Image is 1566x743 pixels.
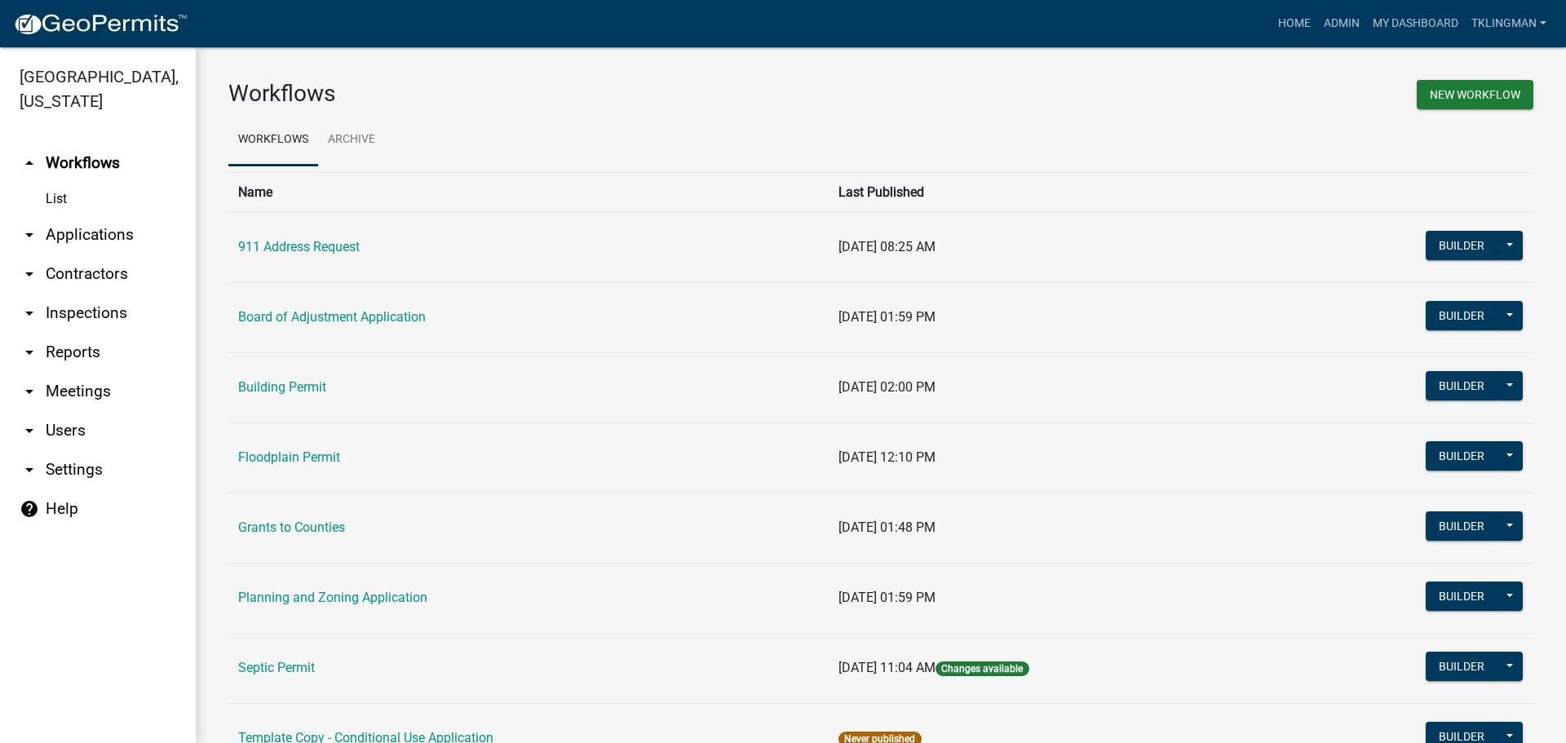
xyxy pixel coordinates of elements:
a: Board of Adjustment Application [238,309,426,325]
a: tklingman [1465,8,1553,39]
span: [DATE] 02:00 PM [838,379,936,395]
th: Last Published [829,172,1279,212]
span: [DATE] 01:59 PM [838,590,936,605]
button: Builder [1426,301,1497,330]
th: Name [228,172,829,212]
i: arrow_drop_up [20,153,39,173]
button: Builder [1426,582,1497,611]
span: [DATE] 01:59 PM [838,309,936,325]
i: arrow_drop_down [20,460,39,480]
button: Builder [1426,371,1497,400]
span: [DATE] 01:48 PM [838,520,936,535]
i: arrow_drop_down [20,382,39,401]
button: New Workflow [1417,80,1533,109]
a: Septic Permit [238,660,315,675]
a: Workflows [228,114,318,166]
button: Builder [1426,441,1497,471]
i: arrow_drop_down [20,225,39,245]
i: arrow_drop_down [20,303,39,323]
a: 911 Address Request [238,239,360,254]
button: Builder [1426,511,1497,541]
button: Builder [1426,652,1497,681]
i: arrow_drop_down [20,421,39,440]
a: Floodplain Permit [238,449,340,465]
i: help [20,499,39,519]
i: arrow_drop_down [20,264,39,284]
i: arrow_drop_down [20,343,39,362]
a: Building Permit [238,379,326,395]
a: Planning and Zoning Application [238,590,427,605]
span: [DATE] 11:04 AM [838,660,936,675]
span: [DATE] 12:10 PM [838,449,936,465]
a: My Dashboard [1366,8,1465,39]
a: Archive [318,114,385,166]
a: Home [1272,8,1317,39]
a: Admin [1317,8,1366,39]
a: Grants to Counties [238,520,345,535]
span: [DATE] 08:25 AM [838,239,936,254]
h3: Workflows [228,80,869,108]
button: Builder [1426,231,1497,260]
span: Changes available [936,661,1029,676]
